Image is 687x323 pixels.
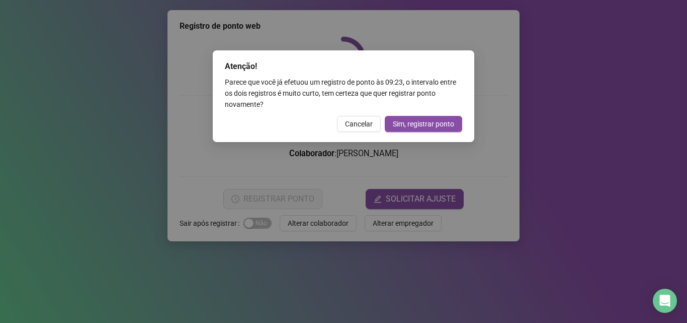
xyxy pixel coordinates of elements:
button: Sim, registrar ponto [385,116,462,132]
div: Open Intercom Messenger [653,289,677,313]
div: Parece que você já efetuou um registro de ponto às 09:23 , o intervalo entre os dois registros é ... [225,77,462,110]
div: Atenção! [225,60,462,73]
button: Cancelar [337,116,381,132]
span: Cancelar [345,118,373,130]
span: Sim, registrar ponto [393,118,454,130]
